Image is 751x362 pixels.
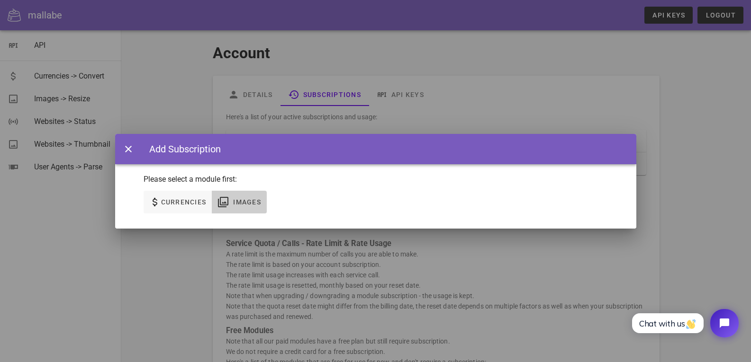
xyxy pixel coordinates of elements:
[140,142,221,156] div: Add Subscription
[144,191,212,213] button: Currencies
[161,198,207,206] span: Currencies
[233,198,261,206] span: Images
[144,174,608,185] p: Please select a module first:
[212,191,267,213] button: Images
[622,301,747,345] iframe: Tidio Chat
